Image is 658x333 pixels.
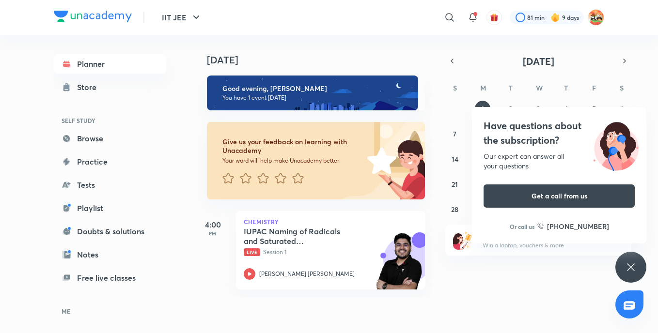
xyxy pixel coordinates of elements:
[453,129,456,138] abbr: September 7, 2025
[54,198,166,218] a: Playlist
[484,151,635,171] div: Our expert can answer all your questions
[244,248,260,256] span: Live
[586,101,602,116] button: September 5, 2025
[447,126,463,141] button: September 7, 2025
[193,219,232,230] h5: 4:00
[222,84,409,93] h6: Good evening, [PERSON_NAME]
[244,219,417,225] p: Chemistry
[77,81,102,93] div: Store
[475,101,490,116] button: September 1, 2025
[54,54,166,74] a: Planner
[483,241,602,250] p: Win a laptop, vouchers & more
[452,154,458,164] abbr: September 14, 2025
[193,230,232,236] p: PM
[481,104,484,113] abbr: September 1, 2025
[531,101,546,116] button: September 3, 2025
[536,104,540,113] abbr: September 3, 2025
[614,101,629,116] button: September 6, 2025
[244,248,396,257] p: Session 1
[503,101,518,116] button: September 2, 2025
[259,270,355,278] p: [PERSON_NAME] [PERSON_NAME]
[620,83,624,92] abbr: Saturday
[334,122,425,199] img: feedback_image
[536,83,543,92] abbr: Wednesday
[490,13,499,22] img: avatar
[54,303,166,319] h6: ME
[451,205,458,214] abbr: September 28, 2025
[54,77,166,97] a: Store
[537,221,609,231] a: [PHONE_NUMBER]
[484,119,635,148] h4: Have questions about the subscription?
[592,104,596,113] abbr: September 5, 2025
[244,227,364,246] h5: IUPAC Naming of Radicals and Saturated Hydrocarbons
[54,222,166,241] a: Doubts & solutions
[564,83,568,92] abbr: Thursday
[509,104,512,113] abbr: September 2, 2025
[588,9,604,26] img: Aniket Kumar Barnwal
[523,55,554,68] span: [DATE]
[480,83,486,92] abbr: Monday
[54,11,132,25] a: Company Logo
[207,76,418,110] img: evening
[447,201,463,217] button: September 28, 2025
[547,221,609,231] h6: [PHONE_NUMBER]
[372,232,425,299] img: unacademy
[620,104,624,113] abbr: September 6, 2025
[510,222,534,231] p: Or call us
[54,268,166,288] a: Free live classes
[585,119,646,171] img: ttu_illustration_new.svg
[486,10,502,25] button: avatar
[592,83,596,92] abbr: Friday
[447,151,463,166] button: September 14, 2025
[484,184,635,208] button: Get a call from us
[509,83,513,92] abbr: Tuesday
[54,11,132,22] img: Company Logo
[222,94,409,102] p: You have 1 event [DATE]
[207,54,435,66] h4: [DATE]
[54,152,166,171] a: Practice
[54,245,166,264] a: Notes
[459,54,618,68] button: [DATE]
[453,83,457,92] abbr: Sunday
[564,104,568,113] abbr: September 4, 2025
[447,176,463,192] button: September 21, 2025
[452,180,458,189] abbr: September 21, 2025
[222,157,364,165] p: Your word will help make Unacademy better
[550,13,560,22] img: streak
[54,175,166,195] a: Tests
[156,8,208,27] button: IIT JEE
[54,112,166,129] h6: SELF STUDY
[222,137,364,155] h6: Give us your feedback on learning with Unacademy
[54,129,166,148] a: Browse
[453,230,472,250] img: referral
[558,101,574,116] button: September 4, 2025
